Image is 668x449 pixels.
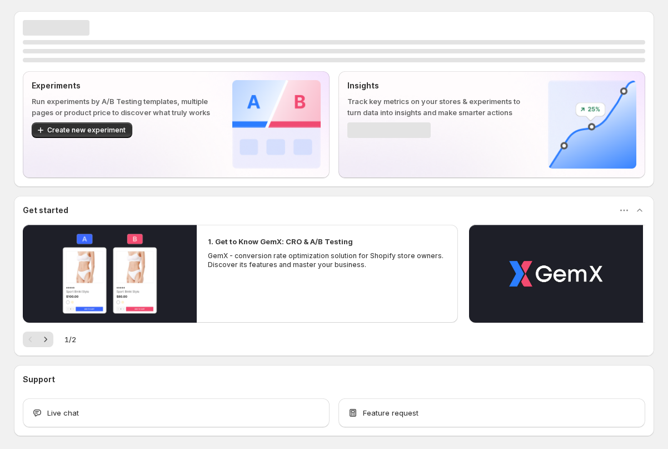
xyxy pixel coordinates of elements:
span: 1 / 2 [64,334,76,345]
p: Run experiments by A/B Testing templates, multiple pages or product price to discover what truly ... [32,96,215,118]
h3: Get started [23,205,68,216]
nav: Pagination [23,332,53,347]
h2: 1. Get to Know GemX: CRO & A/B Testing [208,236,353,247]
button: Create new experiment [32,122,132,138]
button: Play video [469,225,643,323]
p: Track key metrics on your stores & experiments to turn data into insights and make smarter actions [347,96,530,118]
p: GemX - conversion rate optimization solution for Shopify store owners. Discover its features and ... [208,251,447,269]
p: Experiments [32,80,215,91]
p: Insights [347,80,530,91]
button: Play video [23,225,197,323]
h3: Support [23,374,55,385]
span: Feature request [363,407,418,418]
img: Insights [548,80,636,169]
span: Create new experiment [47,126,126,135]
img: Experiments [232,80,321,169]
button: Next [38,332,53,347]
span: Live chat [47,407,79,418]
